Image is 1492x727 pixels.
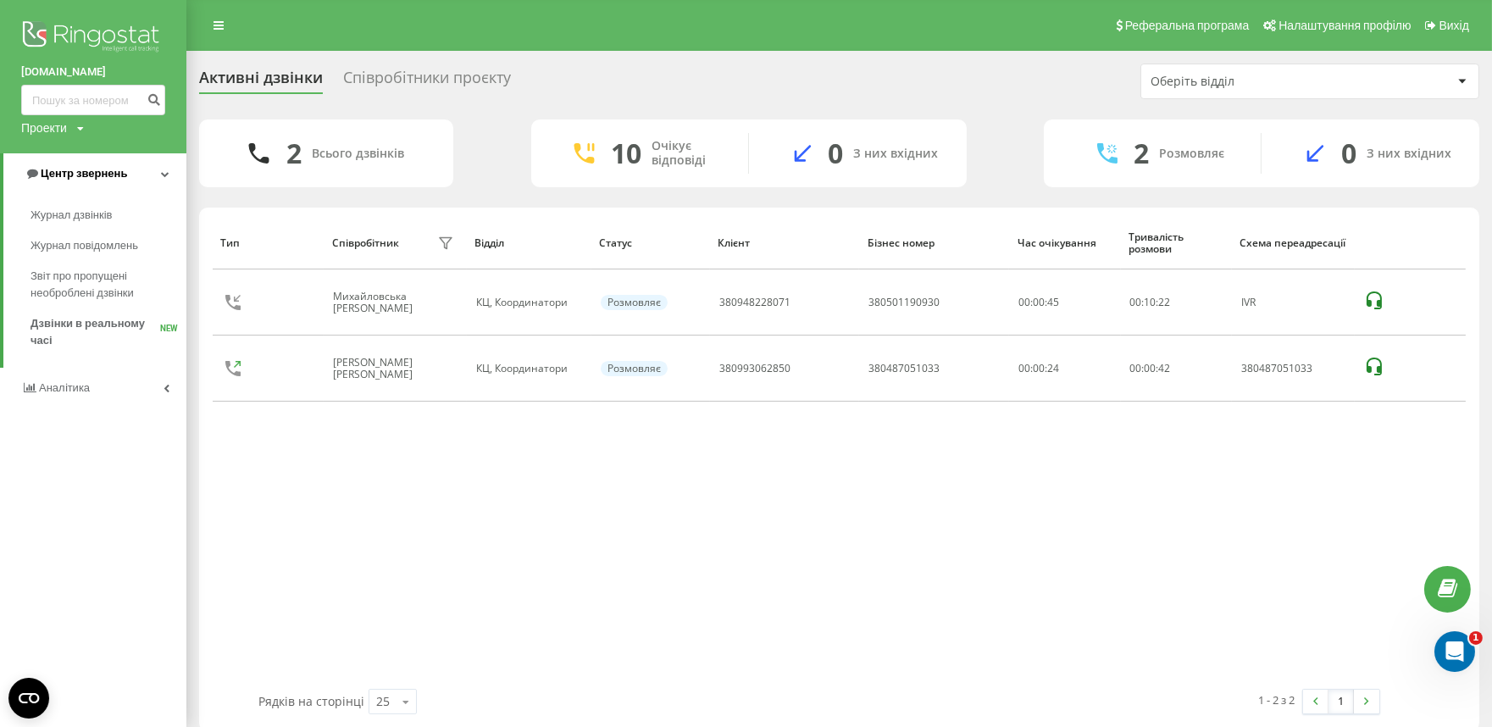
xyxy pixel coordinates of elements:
div: 380487051033 [868,363,940,375]
iframe: Intercom live chat [1434,631,1475,672]
span: 1 [1469,631,1483,645]
span: Центр звернень [41,167,127,180]
span: 10 [1145,295,1156,309]
span: Звіт про пропущені необроблені дзвінки [31,268,178,302]
div: Відділ [474,237,583,249]
div: Проекти [21,119,67,136]
span: 00 [1130,295,1142,309]
span: Журнал повідомлень [31,237,138,254]
div: 380487051033 [1241,363,1345,375]
div: Тип [220,237,315,249]
div: 380948228071 [719,297,790,308]
span: 00 [1145,361,1156,375]
span: Дзвінки в реальному часі [31,315,160,349]
button: Open CMP widget [8,678,49,719]
a: 1 [1328,690,1354,713]
div: З них вхідних [1367,147,1451,161]
div: Статус [599,237,702,249]
span: 00 [1130,361,1142,375]
div: З них вхідних [854,147,939,161]
span: Реферальна програма [1125,19,1250,32]
span: Налаштування профілю [1278,19,1411,32]
a: Звіт про пропущені необроблені дзвінки [31,261,186,308]
div: Розмовляє [601,295,668,310]
div: КЦ, Координатори [476,297,582,308]
div: Схема переадресації [1240,237,1346,249]
div: КЦ, Координатори [476,363,582,375]
div: Всього дзвінків [312,147,404,161]
div: Розмовляє [601,361,668,376]
span: Вихід [1439,19,1469,32]
div: 25 [376,693,390,710]
div: 10 [612,137,642,169]
div: Розмовляє [1160,147,1225,161]
div: IVR [1241,297,1345,308]
div: 00:00:45 [1018,297,1111,308]
a: Дзвінки в реальному часіNEW [31,308,186,356]
span: 22 [1159,295,1171,309]
div: Активні дзвінки [199,69,323,95]
div: Михайловська [PERSON_NAME] [333,291,433,315]
div: 380993062850 [719,363,790,375]
div: Тривалість розмови [1129,231,1223,256]
div: Бізнес номер [868,237,1001,249]
span: Аналiтика [39,381,90,394]
div: Оберіть відділ [1151,75,1353,89]
div: Співробітник [332,237,399,249]
span: 42 [1159,361,1171,375]
a: Центр звернень [3,153,186,194]
div: : : [1130,297,1171,308]
div: 2 [1134,137,1150,169]
div: 1 - 2 з 2 [1258,691,1295,708]
img: Ringostat logo [21,17,165,59]
a: [DOMAIN_NAME] [21,64,165,80]
a: Журнал дзвінків [31,200,186,230]
div: 0 [1341,137,1356,169]
div: Час очікування [1018,237,1112,249]
span: Журнал дзвінків [31,207,112,224]
div: Очікує відповіді [652,139,723,168]
div: 00:00:24 [1018,363,1111,375]
div: Співробітники проєкту [343,69,511,95]
div: 2 [286,137,302,169]
input: Пошук за номером [21,85,165,115]
span: Рядків на сторінці [258,693,364,709]
div: : : [1130,363,1171,375]
div: 0 [829,137,844,169]
div: [PERSON_NAME] [PERSON_NAME] [333,357,433,381]
div: 380501190930 [868,297,940,308]
a: Журнал повідомлень [31,230,186,261]
div: Клієнт [718,237,851,249]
